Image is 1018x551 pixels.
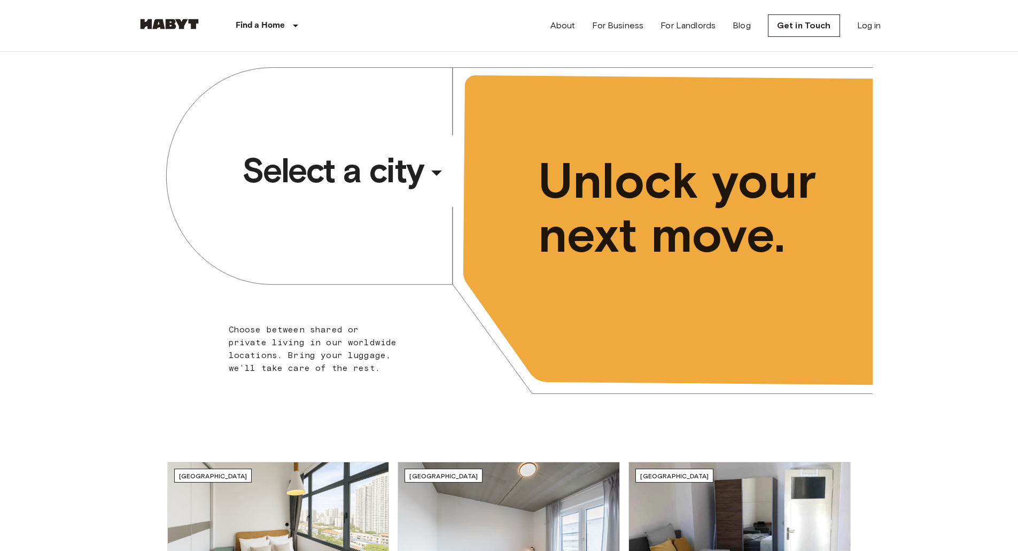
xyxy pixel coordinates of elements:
[857,19,881,32] a: Log in
[640,472,709,480] span: [GEOGRAPHIC_DATA]
[733,19,751,32] a: Blog
[409,472,478,480] span: [GEOGRAPHIC_DATA]
[242,149,424,192] span: Select a city
[768,14,840,37] a: Get in Touch
[179,472,247,480] span: [GEOGRAPHIC_DATA]
[236,19,285,32] p: Find a Home
[238,146,454,195] button: Select a city
[137,19,201,29] img: Habyt
[660,19,716,32] a: For Landlords
[592,19,643,32] a: For Business
[550,19,576,32] a: About
[538,154,829,262] span: Unlock your next move.
[229,324,397,373] span: Choose between shared or private living in our worldwide locations. Bring your luggage, we'll tak...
